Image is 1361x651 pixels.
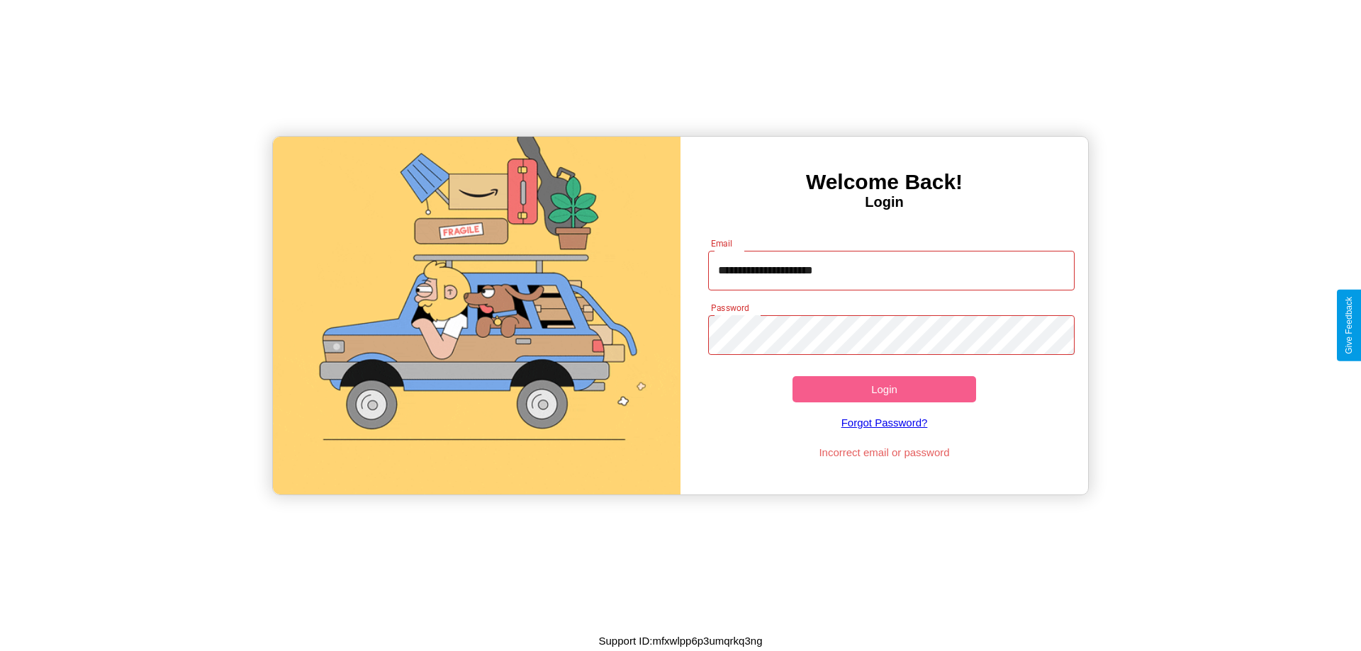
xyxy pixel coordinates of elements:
div: Give Feedback [1344,297,1354,354]
p: Incorrect email or password [701,443,1068,462]
button: Login [792,376,976,402]
img: gif [273,137,680,494]
label: Password [711,302,749,314]
h4: Login [680,194,1088,210]
p: Support ID: mfxwlpp6p3umqrkq3ng [599,631,763,650]
a: Forgot Password? [701,402,1068,443]
label: Email [711,237,733,249]
h3: Welcome Back! [680,170,1088,194]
